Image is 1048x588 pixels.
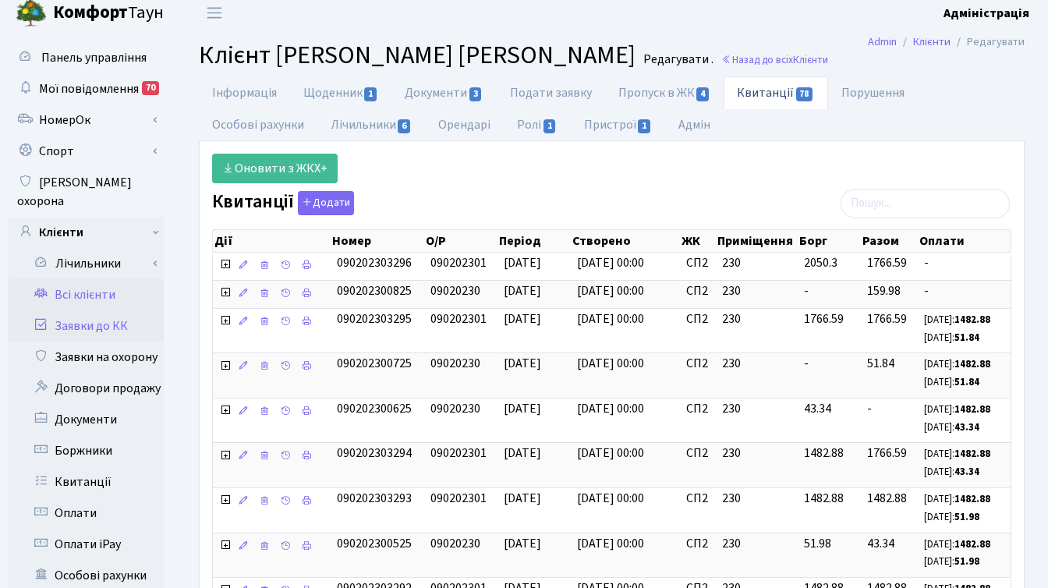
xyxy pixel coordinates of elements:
small: [DATE]: [924,313,990,327]
span: [DATE] [504,310,541,328]
span: 51.98 [804,535,831,552]
th: О/Р [424,230,497,252]
span: СП2 [686,535,710,553]
b: 1482.88 [954,492,990,506]
span: 1766.59 [867,310,907,328]
input: Пошук... [841,189,1010,218]
th: Разом [861,230,918,252]
th: Період [497,230,571,252]
span: СП2 [686,400,710,418]
span: [DATE] [504,355,541,372]
span: [DATE] 00:00 [577,445,644,462]
span: 159.98 [867,282,901,299]
span: [DATE] [504,445,541,462]
span: Панель управління [41,49,147,66]
span: СП2 [686,355,710,373]
span: [DATE] 00:00 [577,400,644,417]
span: - [867,400,872,417]
small: [DATE]: [924,331,979,345]
span: 230 [722,490,791,508]
small: [DATE]: [924,420,979,434]
span: - [804,282,809,299]
a: Орендарі [425,108,504,141]
b: 51.98 [954,554,979,569]
span: 090202301 [430,445,487,462]
span: СП2 [686,310,710,328]
a: НомерОк [8,104,164,136]
span: [DATE] [504,400,541,417]
a: Спорт [8,136,164,167]
a: Заявки на охорону [8,342,164,373]
a: Ролі [504,108,570,141]
span: Клієнт [PERSON_NAME] [PERSON_NAME] [199,37,636,73]
span: [DATE] [504,490,541,507]
span: [DATE] [504,535,541,552]
span: 1 [364,87,377,101]
a: Пристрої [571,108,665,141]
a: Заявки до КК [8,310,164,342]
span: 230 [722,535,791,553]
th: Номер [331,230,424,252]
a: Панель управління [8,42,164,73]
span: 090202300525 [337,535,412,552]
span: 09020230 [430,355,480,372]
b: 1482.88 [954,537,990,551]
span: 09020230 [430,282,480,299]
span: 2050.3 [804,254,837,271]
span: 78 [796,87,813,101]
th: ЖК [680,230,717,252]
a: Клієнти [8,217,164,248]
span: [DATE] 00:00 [577,490,644,507]
a: Адмін [665,108,724,141]
span: - [804,355,809,372]
a: Адміністрація [944,4,1029,23]
a: [PERSON_NAME] охорона [8,167,164,217]
a: Оплати [8,498,164,529]
span: 230 [722,310,791,328]
a: Оновити з ЖКХ+ [212,154,338,183]
span: 090202303293 [337,490,412,507]
span: 090202300825 [337,282,412,299]
a: Лічильники [18,248,164,279]
span: 090202300725 [337,355,412,372]
a: Назад до всіхКлієнти [721,52,828,67]
a: Інформація [199,76,290,109]
b: 1482.88 [954,402,990,416]
span: 090202303294 [337,445,412,462]
th: Приміщення [716,230,798,252]
b: Адміністрація [944,5,1029,22]
span: 230 [722,445,791,462]
b: 1482.88 [954,447,990,461]
a: Боржники [8,435,164,466]
span: 43.34 [804,400,831,417]
span: [DATE] 00:00 [577,355,644,372]
b: 51.84 [954,375,979,389]
small: Редагувати . [640,52,713,67]
a: Документи [8,404,164,435]
span: СП2 [686,254,710,272]
small: [DATE]: [924,465,979,479]
span: 6 [398,119,410,133]
b: 1482.88 [954,357,990,371]
span: 090202303295 [337,310,412,328]
a: Додати [294,188,354,215]
li: Редагувати [951,34,1025,51]
span: СП2 [686,282,710,300]
b: 1482.88 [954,313,990,327]
small: [DATE]: [924,357,990,371]
span: 090202301 [430,490,487,507]
a: Документи [391,76,496,109]
a: Всі клієнти [8,279,164,310]
a: Admin [868,34,897,50]
span: СП2 [686,445,710,462]
span: 1766.59 [867,445,907,462]
b: 43.34 [954,420,979,434]
span: - [924,282,1004,300]
span: 230 [722,400,791,418]
span: 090202301 [430,310,487,328]
a: Мої повідомлення70 [8,73,164,104]
small: [DATE]: [924,492,990,506]
a: Квитанції [724,76,827,109]
span: 09020230 [430,535,480,552]
span: [DATE] 00:00 [577,282,644,299]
